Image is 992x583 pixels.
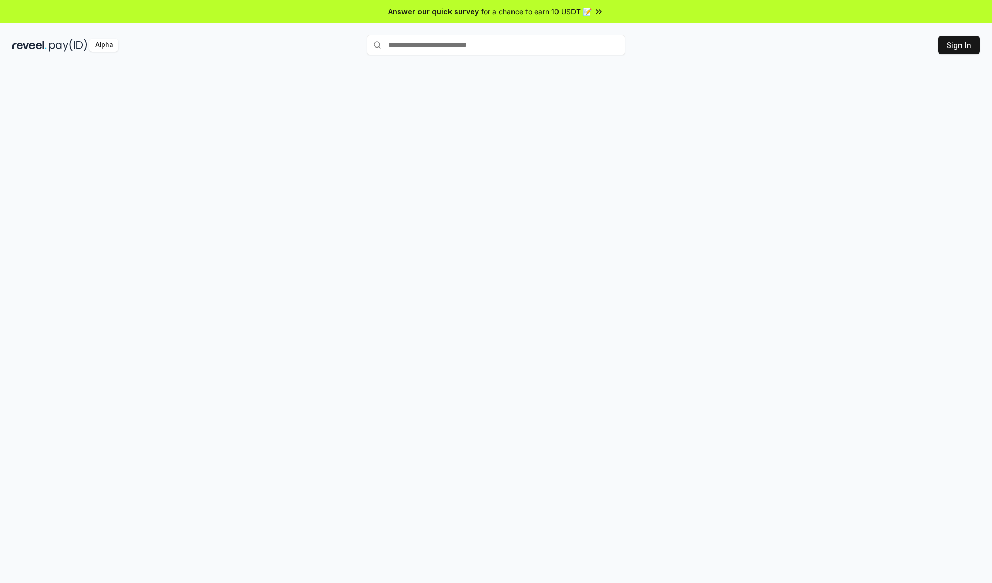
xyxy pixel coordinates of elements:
span: for a chance to earn 10 USDT 📝 [481,6,592,17]
span: Answer our quick survey [388,6,479,17]
img: reveel_dark [12,39,47,52]
button: Sign In [938,36,980,54]
img: pay_id [49,39,87,52]
div: Alpha [89,39,118,52]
